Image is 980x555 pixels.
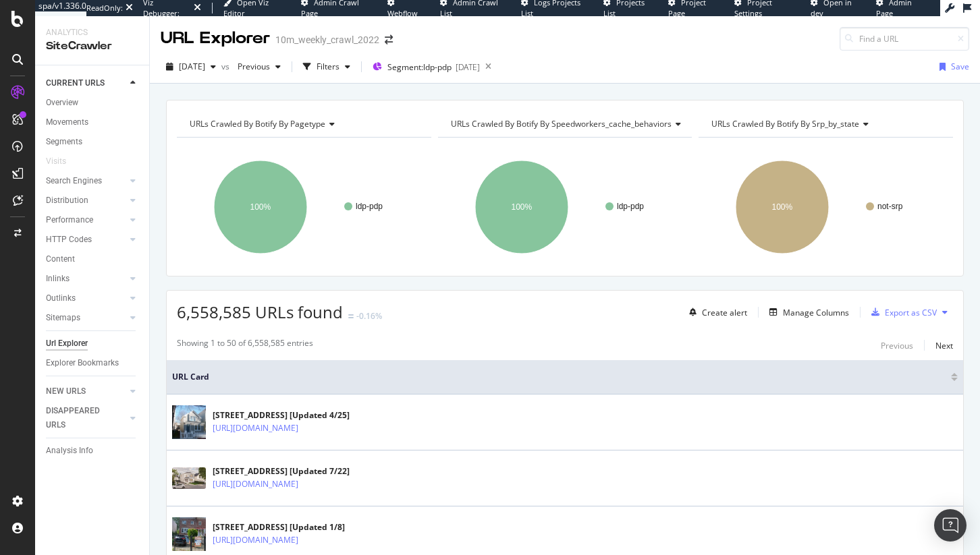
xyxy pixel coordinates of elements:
[213,409,357,421] div: [STREET_ADDRESS] [Updated 4/25]
[46,272,70,286] div: Inlinks
[764,304,849,320] button: Manage Columns
[456,61,480,73] div: [DATE]
[387,61,452,73] span: Segment: ldp-pdp
[885,307,937,318] div: Export as CSV
[451,118,672,129] span: URLs Crawled By Botify By speedworkers_cache_behaviors
[46,194,126,208] a: Distribution
[438,148,692,266] svg: A chart.
[179,61,205,72] span: 2025 Aug. 5th
[387,8,418,18] span: Webflow
[881,337,913,353] button: Previous
[172,403,206,442] img: main image
[46,252,75,266] div: Content
[709,113,941,135] h4: URLs Crawled By Botify By srp_by_state
[367,56,480,78] button: Segment:ldp-pdp[DATE]
[46,213,93,227] div: Performance
[711,118,859,129] span: URLs Crawled By Botify By srp_by_state
[213,421,298,435] a: [URL][DOMAIN_NAME]
[46,213,126,227] a: Performance
[46,76,105,90] div: CURRENT URLS
[46,337,140,351] a: Url Explorer
[46,154,80,169] a: Visits
[86,3,123,13] div: ReadOnly:
[46,115,140,129] a: Movements
[935,337,953,353] button: Next
[951,61,969,72] div: Save
[250,202,271,212] text: 100%
[46,444,93,458] div: Analysis Info
[840,27,969,51] input: Find a URL
[46,444,140,458] a: Analysis Info
[46,135,82,149] div: Segments
[934,509,967,542] div: Open Intercom Messenger
[448,113,692,135] h4: URLs Crawled By Botify By speedworkers_cache_behaviors
[46,174,126,188] a: Search Engines
[177,148,431,266] svg: A chart.
[348,314,354,318] img: Equal
[46,194,88,208] div: Distribution
[356,202,383,211] text: ldp-pdp
[511,202,532,212] text: 100%
[866,301,937,323] button: Export as CSV
[46,135,140,149] a: Segments
[46,272,126,286] a: Inlinks
[356,310,382,322] div: -0.16%
[877,202,903,211] text: not-srp
[385,35,393,45] div: arrow-right-arrow-left
[213,533,298,547] a: [URL][DOMAIN_NAME]
[46,337,88,351] div: Url Explorer
[213,465,357,477] div: [STREET_ADDRESS] [Updated 7/22]
[46,38,138,54] div: SiteCrawler
[46,174,102,188] div: Search Engines
[298,56,356,78] button: Filters
[232,61,270,72] span: Previous
[172,371,948,383] span: URL Card
[213,521,357,533] div: [STREET_ADDRESS] [Updated 1/8]
[46,384,86,399] div: NEW URLS
[46,154,66,169] div: Visits
[46,96,78,110] div: Overview
[46,291,126,305] a: Outlinks
[177,337,313,353] div: Showing 1 to 50 of 6,558,585 entries
[46,291,76,305] div: Outlinks
[46,311,80,325] div: Sitemaps
[699,148,953,266] svg: A chart.
[187,113,419,135] h4: URLs Crawled By Botify By pagetype
[46,252,140,266] a: Content
[161,56,221,78] button: [DATE]
[221,61,232,72] span: vs
[46,27,138,38] div: Analytics
[881,340,913,351] div: Previous
[934,56,969,78] button: Save
[46,356,140,370] a: Explorer Bookmarks
[772,202,793,212] text: 100%
[46,311,126,325] a: Sitemaps
[177,301,343,323] span: 6,558,585 URLs found
[702,307,747,318] div: Create alert
[684,301,747,323] button: Create alert
[275,33,379,47] div: 10m_weekly_crawl_2022
[46,96,140,110] a: Overview
[161,27,270,50] div: URL Explorer
[172,467,206,489] img: main image
[46,384,126,399] a: NEW URLS
[317,61,339,72] div: Filters
[46,233,92,247] div: HTTP Codes
[46,404,126,432] a: DISAPPEARED URLS
[46,404,114,432] div: DISAPPEARED URLS
[46,76,126,90] a: CURRENT URLS
[617,202,644,211] text: ldp-pdp
[46,356,119,370] div: Explorer Bookmarks
[935,340,953,351] div: Next
[783,307,849,318] div: Manage Columns
[213,477,298,491] a: [URL][DOMAIN_NAME]
[232,56,286,78] button: Previous
[46,115,88,129] div: Movements
[46,233,126,247] a: HTTP Codes
[190,118,325,129] span: URLs Crawled By Botify By pagetype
